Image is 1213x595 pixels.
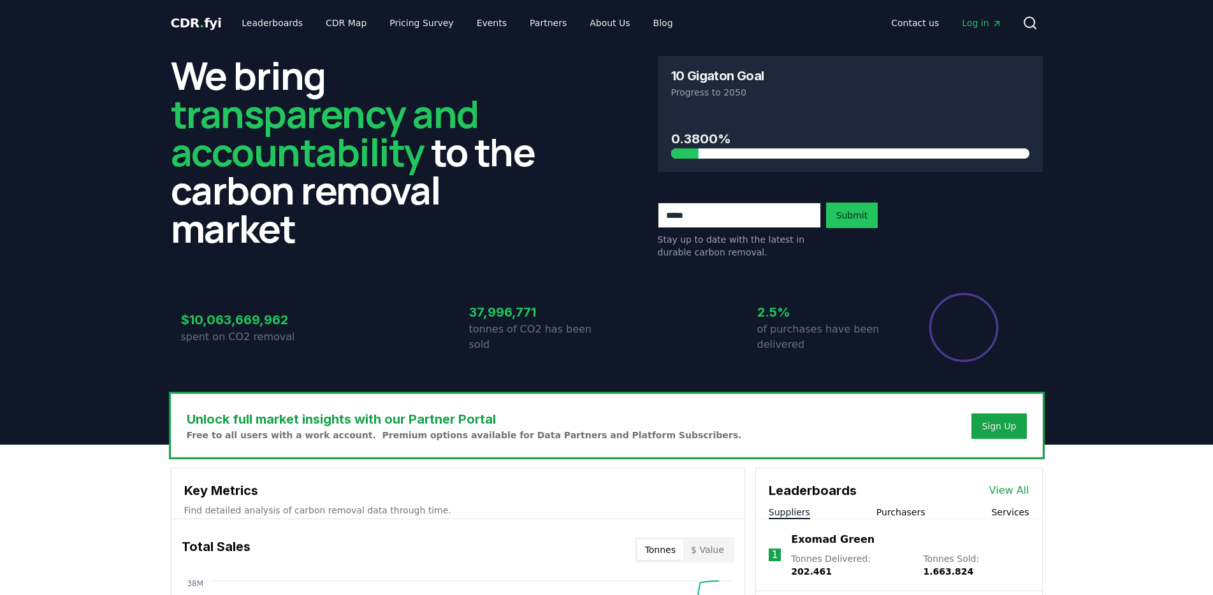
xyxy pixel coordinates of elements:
[579,11,640,34] a: About Us
[769,506,810,519] button: Suppliers
[923,552,1029,578] p: Tonnes Sold :
[791,552,910,578] p: Tonnes Delivered :
[181,310,319,329] h3: $10,063,669,962
[469,322,607,352] p: tonnes of CO2 has been sold
[671,86,1029,99] p: Progress to 2050
[469,303,607,322] h3: 37,996,771
[962,17,1001,29] span: Log in
[200,15,204,31] span: .
[971,413,1026,439] button: Sign Up
[757,303,895,322] h3: 2.5%
[876,506,926,519] button: Purchasers
[791,532,875,547] a: Exomad Green
[467,11,517,34] a: Events
[171,14,222,32] a: CDR.fyi
[171,15,222,31] span: CDR fyi
[881,11,1012,34] nav: Main
[923,566,973,577] span: 1.663.824
[187,579,203,588] tspan: 38M
[989,483,1029,498] a: View All
[826,203,878,228] button: Submit
[187,410,742,429] h3: Unlock full market insights with our Partner Portal
[991,506,1029,519] button: Services
[182,537,251,563] h3: Total Sales
[181,329,319,345] p: spent on CO2 removal
[184,481,732,500] h3: Key Metrics
[881,11,949,34] a: Contact us
[769,481,857,500] h3: Leaderboards
[316,11,377,34] a: CDR Map
[952,11,1012,34] a: Log in
[171,56,556,247] h2: We bring to the carbon removal market
[671,69,764,82] h3: 10 Gigaton Goal
[637,540,683,560] button: Tonnes
[379,11,463,34] a: Pricing Survey
[982,420,1016,433] a: Sign Up
[643,11,683,34] a: Blog
[184,504,732,517] p: Find detailed analysis of carbon removal data through time.
[671,129,1029,148] h3: 0.3800%
[187,429,742,441] p: Free to all users with a work account. Premium options available for Data Partners and Platform S...
[928,292,999,363] div: Percentage of sales delivered
[683,540,732,560] button: $ Value
[658,233,821,259] p: Stay up to date with the latest in durable carbon removal.
[757,322,895,352] p: of purchases have been delivered
[231,11,683,34] nav: Main
[791,566,832,577] span: 202.461
[519,11,577,34] a: Partners
[171,87,479,178] span: transparency and accountability
[771,547,778,563] p: 1
[231,11,313,34] a: Leaderboards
